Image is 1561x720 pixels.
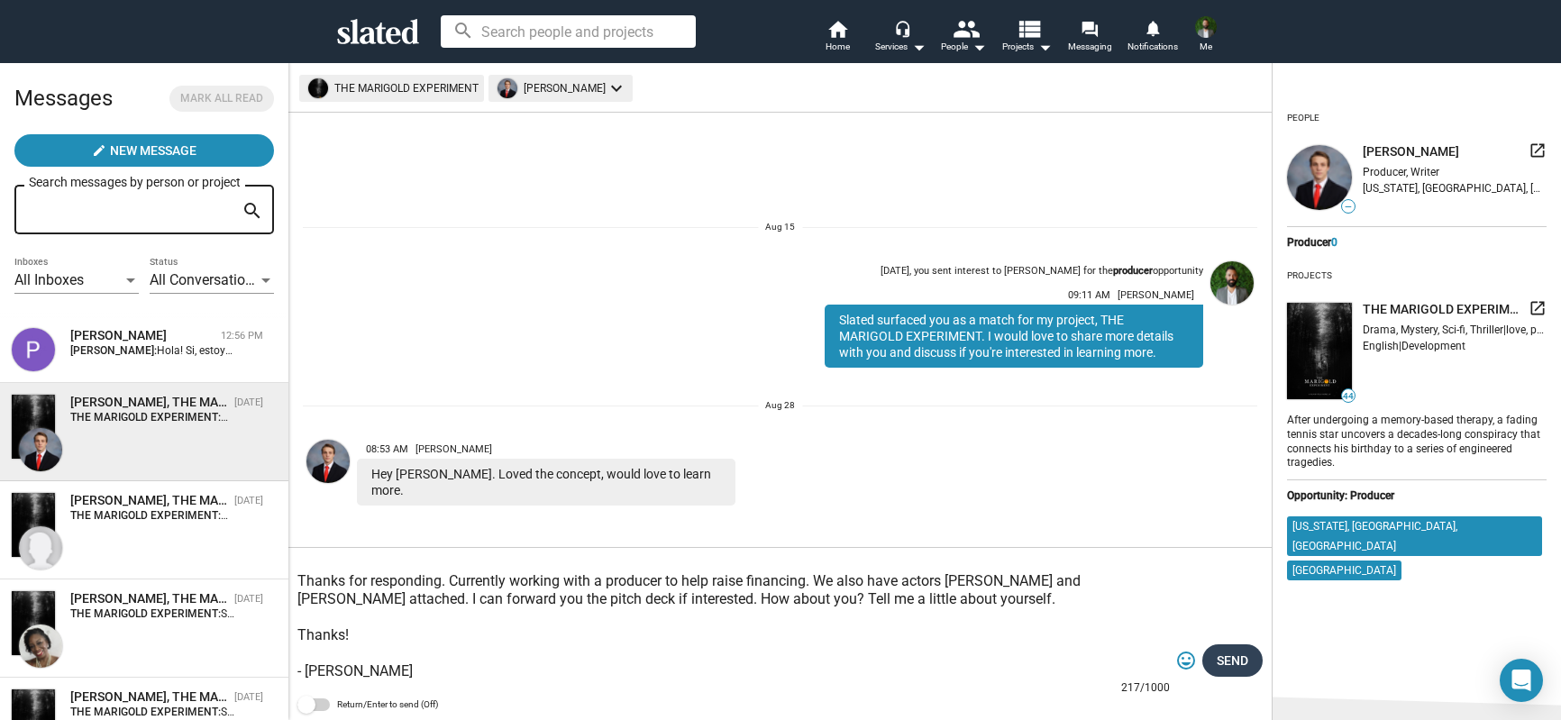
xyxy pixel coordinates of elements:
img: Brian Nall [306,440,350,483]
div: Projects [1287,263,1332,288]
span: THE MARIGOLD EXPERIMENT [1363,301,1521,318]
span: 44 [1342,391,1355,402]
img: Brian Nall [19,428,62,471]
span: Mark all read [180,89,263,108]
strong: THE MARIGOLD EXPERIMENT: [70,706,221,718]
span: Development [1401,340,1465,352]
mat-icon: keyboard_arrow_down [606,77,627,99]
span: — [1342,202,1355,212]
span: Me [1200,36,1212,58]
h2: Messages [14,77,113,120]
div: People [1287,105,1319,131]
span: Hola! Si, estoy revisando proyectos en desarrollo. Que bueno que ocurra en [GEOGRAPHIC_DATA], ¿te... [157,344,768,357]
span: Return/Enter to send (Off) [337,694,438,715]
img: Trina Brown [19,624,62,668]
img: THE MARIGOLD EXPERIMENT [12,591,55,655]
strong: THE MARIGOLD EXPERIMENT: [70,411,228,424]
img: Pablo [12,328,55,371]
span: New Message [110,134,196,167]
span: [PERSON_NAME] [415,443,492,455]
span: All Inboxes [14,271,84,288]
div: Producer [1287,236,1547,249]
span: 0 [1331,236,1337,249]
div: Trina Brown, THE MARIGOLD EXPERIMENT [70,590,227,607]
img: undefined [1287,145,1352,210]
span: | [1503,324,1506,336]
img: undefined [498,78,517,98]
mat-icon: arrow_drop_down [968,36,990,58]
div: Brian Nall, THE MARIGOLD EXPERIMENT [70,394,227,411]
mat-icon: arrow_drop_down [908,36,929,58]
time: [DATE] [234,593,263,605]
span: [PERSON_NAME] [1118,289,1194,301]
div: Michelle Rose, THE MARIGOLD EXPERIMENT [70,688,227,706]
button: Mark all read [169,86,274,112]
div: Hey [PERSON_NAME]. Loved the concept, would love to learn more. [357,459,735,506]
span: Send [1217,644,1248,677]
button: Send [1202,644,1263,677]
div: Pablo [70,327,214,344]
strong: THE MARIGOLD EXPERIMENT: [70,509,228,522]
span: All Conversations [150,271,260,288]
time: [DATE] [234,396,263,408]
mat-icon: launch [1529,141,1547,159]
span: | [1399,340,1401,352]
div: Open Intercom Messenger [1500,659,1543,702]
span: Notifications [1127,36,1178,58]
a: Home [806,18,869,58]
span: 09:11 AM [1068,289,1110,301]
img: Felix Nunez JR [1210,261,1254,305]
mat-icon: people [953,15,979,41]
div: After undergoing a memory-based therapy, a fading tennis star uncovers a decades-long conspiracy ... [1287,410,1547,471]
div: People [941,36,986,58]
mat-icon: search [242,197,263,225]
a: Felix Nunez JR [1207,258,1257,371]
img: Felix Nunez JR [1195,16,1217,38]
button: People [932,18,995,58]
time: 12:56 PM [221,330,263,342]
strong: [PERSON_NAME]: [70,344,157,357]
a: Notifications [1121,18,1184,58]
a: Brian Nall [303,436,353,509]
mat-icon: arrow_drop_down [1034,36,1055,58]
strong: THE MARIGOLD EXPERIMENT: [70,607,221,620]
span: Slated surfaced THE MARIGOLD EXPERIMENT as a match for my Costume Designer interest. I would love... [221,607,1132,620]
span: 08:53 AM [366,443,408,455]
img: THE MARIGOLD EXPERIMENT [12,395,55,459]
button: Felix Nunez JRMe [1184,13,1228,59]
mat-chip: [PERSON_NAME] [488,75,633,102]
strong: producer [1113,265,1153,277]
mat-icon: home [826,18,848,40]
mat-icon: view_list [1016,15,1042,41]
a: Messaging [1058,18,1121,58]
span: English [1363,340,1399,352]
img: THE MARIGOLD EXPERIMENT [12,493,55,557]
mat-icon: headset_mic [894,20,910,36]
div: Slated surfaced you as a match for my project, THE MARIGOLD EXPERIMENT. I would love to share mor... [825,305,1203,368]
div: Opportunity: Producer [1287,489,1547,502]
mat-icon: tag_faces [1175,650,1197,671]
mat-icon: launch [1529,299,1547,317]
mat-icon: create [92,143,106,158]
img: undefined [1287,303,1352,399]
time: [DATE] [234,495,263,506]
button: Services [869,18,932,58]
input: Search people and projects [441,15,696,48]
mat-chip: [US_STATE], [GEOGRAPHIC_DATA], [GEOGRAPHIC_DATA] [1287,516,1542,556]
span: Slated surfaced THE MARIGOLD EXPERIMENT as a match for my Actor interest. I would love to share m... [221,706,1069,718]
mat-chip: [GEOGRAPHIC_DATA] [1287,561,1401,580]
div: Services [875,36,926,58]
button: Projects [995,18,1058,58]
button: New Message [14,134,274,167]
time: [DATE] [234,691,263,703]
span: Projects [1002,36,1052,58]
img: Jessica Sodi [19,526,62,570]
mat-hint: 217/1000 [1121,681,1170,696]
div: [DATE], you sent interest to [PERSON_NAME] for the opportunity [881,265,1203,278]
mat-icon: notifications [1144,19,1161,36]
div: Jessica Sodi, THE MARIGOLD EXPERIMENT [70,492,227,509]
mat-icon: forum [1081,20,1098,37]
div: Producer, Writer [1363,166,1547,178]
span: Drama, Mystery, Sci-fi, Thriller [1363,324,1503,336]
span: [PERSON_NAME] [1363,143,1459,160]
